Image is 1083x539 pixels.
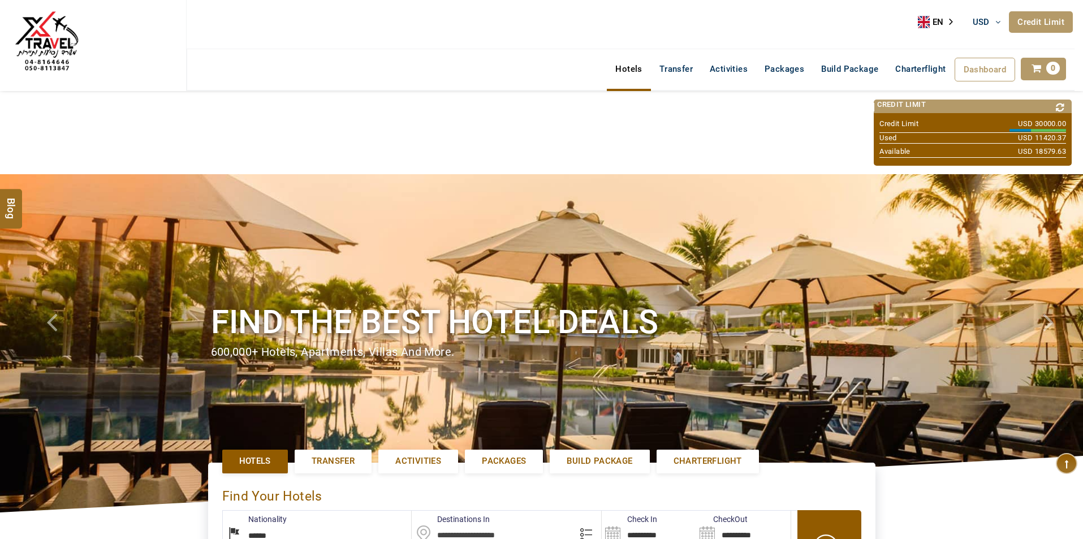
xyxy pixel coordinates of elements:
span: Activities [395,455,441,467]
a: Charterflight [887,58,954,80]
iframe: chat widget [1035,494,1072,528]
span: Blog [4,197,19,207]
div: Language [918,14,961,31]
label: Nationality [223,514,287,525]
a: Build Package [550,450,649,473]
a: Charterflight [657,450,759,473]
span: USD 30000.00 [1018,119,1066,130]
label: Destinations In [412,514,490,525]
a: Hotels [607,58,650,80]
a: Hotels [222,450,288,473]
span: Dashboard [964,64,1007,75]
div: 600,000+ hotels, apartments, villas and more. [211,344,873,360]
span: USD [973,17,990,27]
iframe: chat widget [868,124,1072,488]
a: Credit Limit [1009,11,1073,33]
a: Packages [465,450,543,473]
span: Charterflight [674,455,742,467]
span: Credit Limit [877,100,926,109]
div: Find Your Hotels [222,477,861,510]
a: Build Package [813,58,887,80]
a: Activities [378,450,458,473]
a: 0 [1021,58,1066,80]
aside: Language selected: English [918,14,961,31]
span: Transfer [312,455,355,467]
a: Packages [756,58,813,80]
a: EN [918,14,961,31]
span: Charterflight [895,64,946,74]
a: Activities [701,58,756,80]
span: Packages [482,455,526,467]
span: Build Package [567,455,632,467]
label: Check In [602,514,657,525]
span: Hotels [239,455,271,467]
img: The Royal Line Holidays [8,5,85,81]
a: Transfer [295,450,372,473]
label: CheckOut [696,514,748,525]
a: Transfer [651,58,701,80]
span: 0 [1046,62,1060,75]
h1: Find the best hotel deals [211,301,873,343]
span: Credit Limit [879,119,918,128]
